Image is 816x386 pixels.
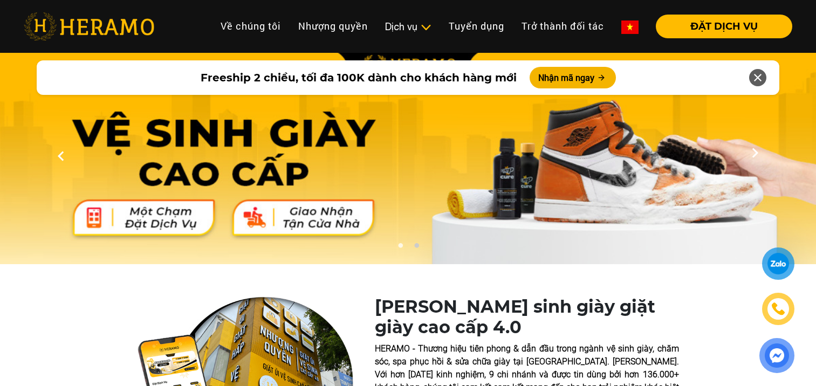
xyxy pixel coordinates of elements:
h1: [PERSON_NAME] sinh giày giặt giày cao cấp 4.0 [375,297,679,338]
span: Freeship 2 chiều, tối đa 100K dành cho khách hàng mới [201,70,517,86]
img: vn-flag.png [621,20,639,34]
a: Nhượng quyền [290,15,376,38]
a: Trở thành đối tác [513,15,613,38]
a: phone-icon [764,294,793,323]
div: Dịch vụ [385,19,431,34]
img: subToggleIcon [420,22,431,33]
a: Về chúng tôi [212,15,290,38]
button: ĐẶT DỊCH VỤ [656,15,792,38]
a: ĐẶT DỊCH VỤ [647,22,792,31]
img: heramo-logo.png [24,12,154,40]
button: 2 [411,243,422,253]
img: phone-icon [772,302,785,315]
button: Nhận mã ngay [530,67,616,88]
a: Tuyển dụng [440,15,513,38]
button: 1 [395,243,406,253]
